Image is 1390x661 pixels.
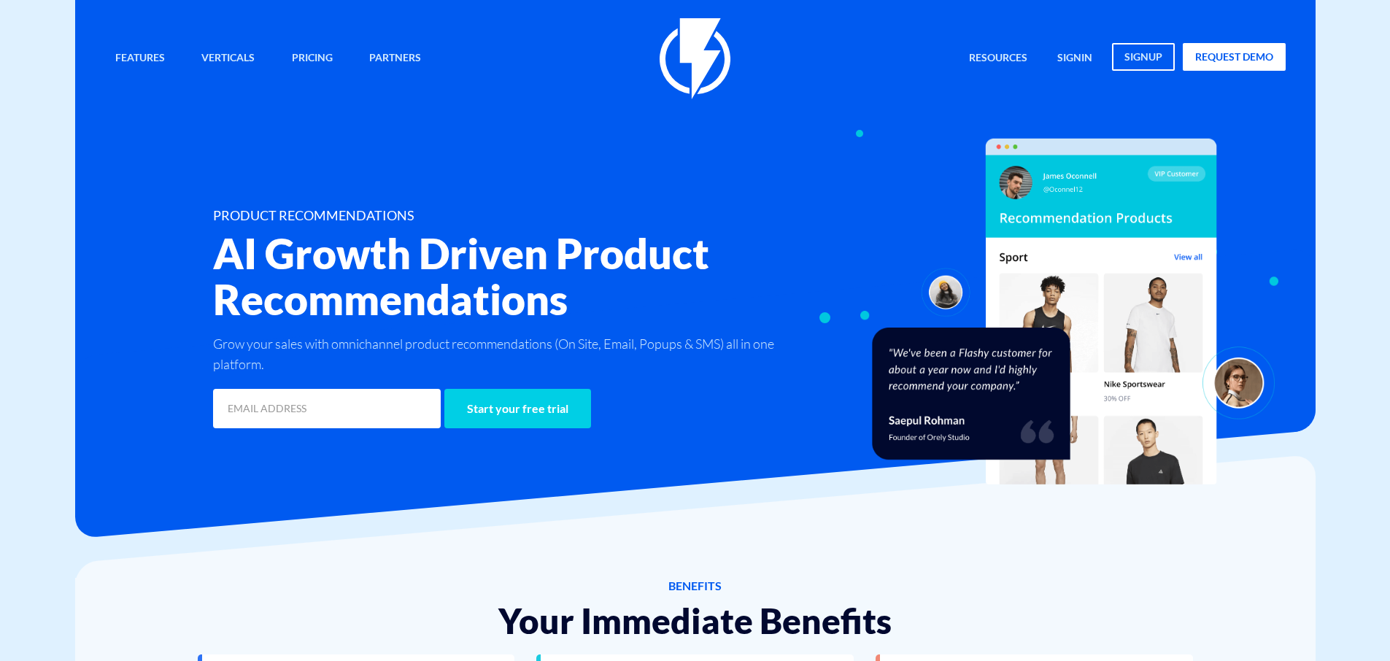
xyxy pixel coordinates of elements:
[213,389,441,428] input: EMAIL ADDRESS
[1046,43,1103,74] a: signin
[213,333,782,374] p: Grow your sales with omnichannel product recommendations (On Site, Email, Popups & SMS) all in on...
[1183,43,1286,71] a: request demo
[358,43,432,74] a: Partners
[213,231,782,322] h2: AI Growth Driven Product Recommendations
[958,43,1038,74] a: Resources
[198,602,1193,640] h3: Your Immediate Benefits
[444,389,591,428] input: Start your free trial
[198,578,1193,595] span: BENEFITS
[281,43,344,74] a: Pricing
[190,43,266,74] a: Verticals
[104,43,176,74] a: Features
[213,209,782,223] h1: Product Recommendations
[1112,43,1175,71] a: signup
